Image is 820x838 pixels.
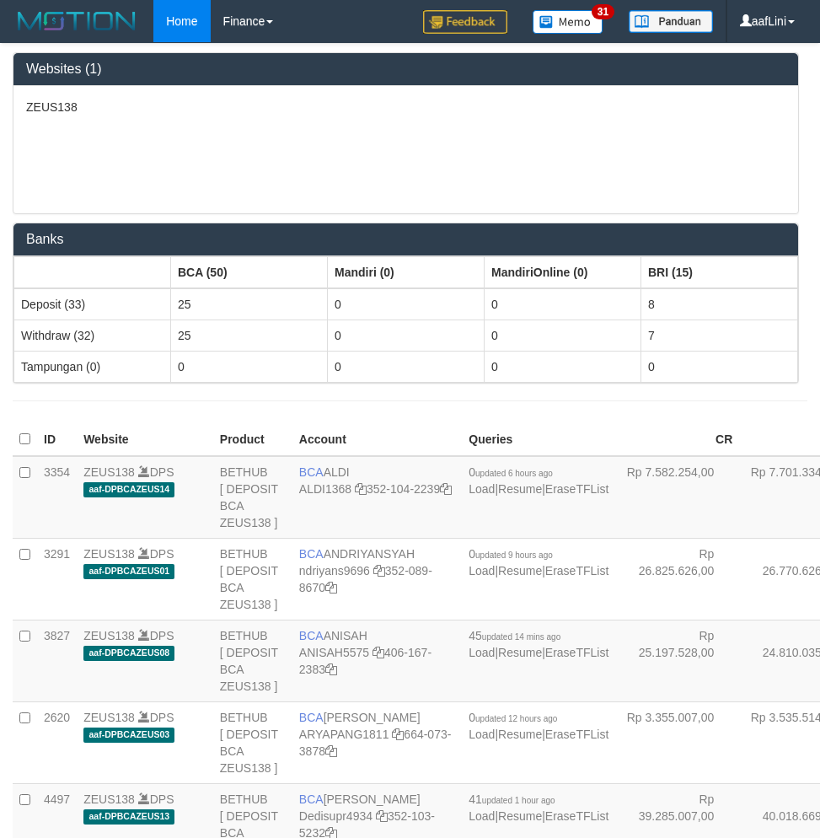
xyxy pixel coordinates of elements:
a: Resume [498,482,542,496]
th: Product [213,423,292,456]
td: 25 [171,320,328,351]
a: Load [469,728,495,741]
span: 0 [469,711,557,724]
a: Copy ndriyans9696 to clipboard [373,564,385,577]
a: Load [469,646,495,659]
img: Button%20Memo.svg [533,10,603,34]
span: BCA [299,792,324,806]
td: 3354 [37,456,77,539]
td: 0 [328,351,485,382]
td: Rp 7.582.254,00 [615,456,739,539]
td: [PERSON_NAME] 664-073-3878 [292,701,462,783]
span: BCA [299,629,324,642]
td: Rp 25.197.528,00 [615,620,739,701]
th: Group: activate to sort column ascending [171,256,328,288]
th: CR [615,423,739,456]
span: updated 9 hours ago [475,551,553,560]
a: ALDI1368 [299,482,351,496]
th: Group: activate to sort column ascending [485,256,641,288]
span: 0 [469,547,553,561]
td: DPS [77,620,213,701]
td: 0 [171,351,328,382]
td: 0 [328,320,485,351]
span: 45 [469,629,560,642]
span: aaf-DPBCAZEUS08 [83,646,174,660]
td: 2620 [37,701,77,783]
span: | | [469,629,608,659]
a: EraseTFList [545,728,608,741]
a: Copy ARYAPANG1811 to clipboard [392,728,404,741]
td: Tampungan (0) [14,351,171,382]
td: ALDI 352-104-2239 [292,456,462,539]
td: Rp 26.825.626,00 [615,538,739,620]
span: updated 6 hours ago [475,469,553,478]
span: 0 [469,465,553,479]
span: 31 [592,4,614,19]
span: aaf-DPBCAZEUS01 [83,564,174,578]
h3: Websites (1) [26,62,785,77]
p: ZEUS138 [26,99,785,115]
a: Load [469,809,495,823]
a: Copy 4061672383 to clipboard [325,663,337,676]
span: BCA [299,465,324,479]
th: Queries [462,423,615,456]
a: EraseTFList [545,809,608,823]
span: BCA [299,711,324,724]
th: ID [37,423,77,456]
a: ndriyans9696 [299,564,370,577]
td: ANDRIYANSYAH 352-089-8670 [292,538,462,620]
td: Deposit (33) [14,288,171,320]
a: Copy 6640733878 to clipboard [325,744,337,758]
span: updated 12 hours ago [475,714,557,723]
a: ZEUS138 [83,465,135,479]
td: 0 [485,320,641,351]
a: ANISAH5575 [299,646,369,659]
td: Withdraw (32) [14,320,171,351]
th: Group: activate to sort column ascending [14,256,171,288]
a: Copy 3521042239 to clipboard [440,482,452,496]
span: | | [469,465,608,496]
td: DPS [77,701,213,783]
td: 3827 [37,620,77,701]
a: Copy Dedisupr4934 to clipboard [376,809,388,823]
th: Website [77,423,213,456]
h3: Banks [26,232,785,247]
a: Load [469,564,495,577]
td: 3291 [37,538,77,620]
a: Copy ANISAH5575 to clipboard [372,646,384,659]
img: MOTION_logo.png [13,8,141,34]
td: DPS [77,538,213,620]
a: Copy ALDI1368 to clipboard [355,482,367,496]
td: BETHUB [ DEPOSIT BCA ZEUS138 ] [213,538,292,620]
th: Group: activate to sort column ascending [641,256,798,288]
td: Rp 3.355.007,00 [615,701,739,783]
a: ZEUS138 [83,711,135,724]
td: 0 [641,351,798,382]
a: ZEUS138 [83,792,135,806]
td: 25 [171,288,328,320]
span: | | [469,792,608,823]
a: EraseTFList [545,482,608,496]
a: Resume [498,728,542,741]
a: EraseTFList [545,646,608,659]
td: 8 [641,288,798,320]
span: updated 1 hour ago [482,796,555,805]
span: aaf-DPBCAZEUS13 [83,809,174,824]
a: Copy 3520898670 to clipboard [325,581,337,594]
td: 0 [485,351,641,382]
a: ZEUS138 [83,629,135,642]
th: Account [292,423,462,456]
a: Load [469,482,495,496]
span: BCA [299,547,324,561]
span: aaf-DPBCAZEUS03 [83,728,174,742]
span: 41 [469,792,555,806]
span: | | [469,711,608,741]
td: 7 [641,320,798,351]
a: Resume [498,809,542,823]
td: 0 [328,288,485,320]
td: DPS [77,456,213,539]
span: | | [469,547,608,577]
a: ARYAPANG1811 [299,728,389,741]
a: Resume [498,646,542,659]
a: Resume [498,564,542,577]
